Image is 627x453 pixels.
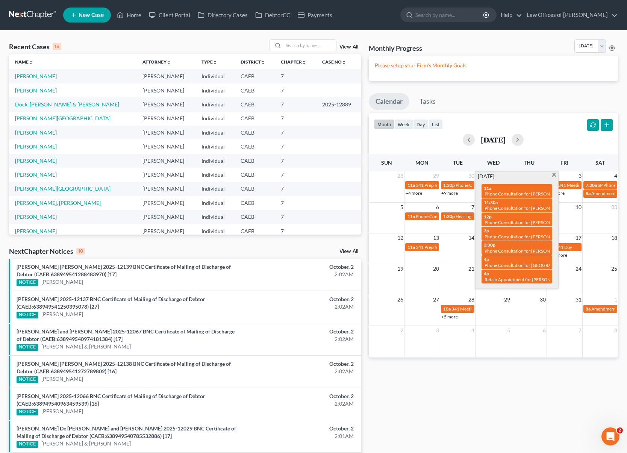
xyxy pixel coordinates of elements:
span: 7 [578,326,582,335]
button: day [413,119,429,129]
a: [PERSON_NAME] [41,311,83,318]
td: [PERSON_NAME] [136,168,195,182]
i: unfold_more [213,60,217,65]
span: 13 [432,233,440,242]
td: 7 [275,126,316,139]
a: Districtunfold_more [241,59,265,65]
a: +4 more [406,190,422,196]
span: 10a [443,306,451,312]
span: 1:30p [443,214,455,219]
i: unfold_more [167,60,171,65]
div: NOTICE [17,376,38,383]
h2: [DATE] [481,136,506,144]
span: Phone Consultation for [PERSON_NAME] [416,214,498,219]
a: Law Offices of [PERSON_NAME] [523,8,618,22]
div: 2:02AM [246,303,354,311]
td: CAEB [235,224,275,238]
input: Search by name... [283,40,336,51]
a: [PERSON_NAME] [PERSON_NAME] 2025-12138 BNC Certificate of Mailing of Discharge of Debtor (CAEB:63... [17,361,231,374]
td: CAEB [235,154,275,168]
div: 2:02AM [246,368,354,375]
td: Individual [195,154,234,168]
span: Tue [453,159,463,166]
td: CAEB [235,126,275,139]
span: 11a [407,182,415,188]
td: [PERSON_NAME] [136,210,195,224]
a: [PERSON_NAME] [15,87,57,94]
span: 11a [407,214,415,219]
td: CAEB [235,69,275,83]
div: October, 2 [246,263,354,271]
a: [PERSON_NAME][GEOGRAPHIC_DATA] [15,115,111,121]
td: Individual [195,112,234,126]
span: 341 Prep for [PERSON_NAME] [416,244,477,250]
td: [PERSON_NAME] [136,112,195,126]
div: October, 2 [246,425,354,432]
a: +5 more [441,314,458,320]
div: NextChapter Notices [9,247,85,256]
a: [PERSON_NAME] [15,228,57,234]
span: 4 [471,326,475,335]
a: [PERSON_NAME] [15,73,57,79]
span: 27 [432,295,440,304]
a: Client Portal [145,8,194,22]
span: 3 [435,326,440,335]
div: NOTICE [17,409,38,415]
span: 7:30a [586,182,597,188]
td: [PERSON_NAME] [136,126,195,139]
div: Recent Cases [9,42,61,51]
a: [PERSON_NAME] [15,171,57,178]
span: 11:30a [484,200,498,205]
a: [PERSON_NAME] & [PERSON_NAME] [41,343,131,350]
td: Individual [195,196,234,210]
span: 12p [484,214,492,220]
i: unfold_more [302,60,306,65]
td: CAEB [235,83,275,97]
span: New Case [79,12,104,18]
a: Directory Cases [194,8,251,22]
a: +9 more [441,190,458,196]
a: DebtorCC [251,8,294,22]
button: month [374,119,394,129]
p: Please setup your Firm's Monthly Goals [375,62,612,69]
span: Fri [560,159,568,166]
a: Tasks [413,93,442,110]
td: 7 [275,196,316,210]
i: unfold_more [261,60,265,65]
a: [PERSON_NAME] 2025-12137 BNC Certificate of Mailing of Discharge of Debtor (CAEB:6389495412503950... [17,296,205,310]
td: Individual [195,97,234,111]
span: 19 [397,264,404,273]
span: 6 [542,326,547,335]
span: 8 [613,326,618,335]
td: CAEB [235,210,275,224]
td: Individual [195,126,234,139]
td: [PERSON_NAME] [136,224,195,238]
span: 8a [586,306,591,312]
td: CAEB [235,168,275,182]
span: Retain Appointment for [PERSON_NAME] [485,277,567,282]
span: 5 [400,203,404,212]
a: Calendar [369,93,409,110]
td: Individual [195,69,234,83]
span: 3p [484,228,489,233]
span: 28 [397,171,404,180]
span: 11 [610,203,618,212]
span: [DATE] [478,173,494,180]
td: [PERSON_NAME] [136,83,195,97]
span: 3:30p [484,242,495,248]
span: 11a [407,244,415,250]
div: 2:02AM [246,335,354,343]
td: [PERSON_NAME] [136,97,195,111]
td: Individual [195,210,234,224]
div: October, 2 [246,360,354,368]
a: [PERSON_NAME] 2025-12066 BNC Certificate of Mailing of Discharge of Debtor (CAEB:6389495409634595... [17,393,205,407]
a: Nameunfold_more [15,59,33,65]
td: 7 [275,69,316,83]
span: 26 [397,295,404,304]
a: [PERSON_NAME] & [PERSON_NAME] [41,440,131,447]
span: 30 [468,171,475,180]
div: 15 [53,43,61,50]
span: Phone Consultation for [PERSON_NAME] [456,182,538,188]
button: week [394,119,413,129]
a: Dock, [PERSON_NAME] & [PERSON_NAME] [15,101,119,108]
